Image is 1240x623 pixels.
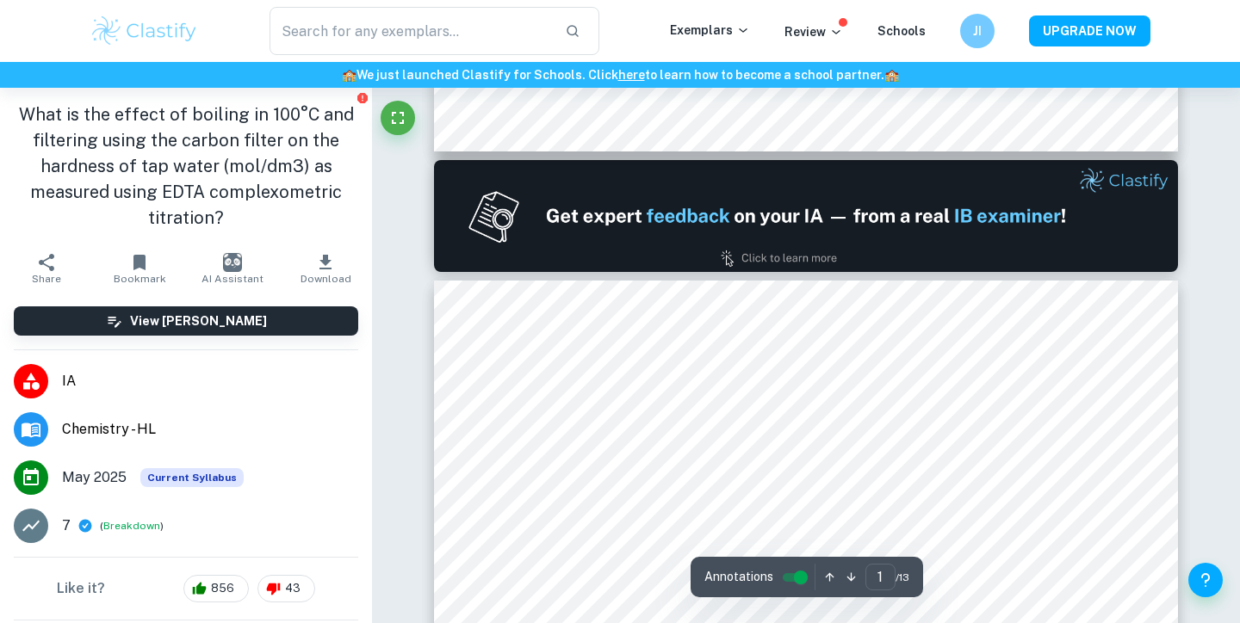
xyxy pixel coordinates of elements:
[201,273,263,285] span: AI Assistant
[270,7,551,55] input: Search for any exemplars...
[62,467,127,488] span: May 2025
[784,22,843,41] p: Review
[434,160,1178,272] img: Ad
[103,518,160,534] button: Breakdown
[57,578,105,599] h6: Like it?
[618,68,645,82] a: here
[130,311,267,330] h6: View [PERSON_NAME]
[3,65,1237,84] h6: We just launched Clastify for Schools. Click to learn how to become a school partner.
[62,371,358,392] span: IA
[342,68,356,82] span: 🏫
[877,24,926,38] a: Schools
[968,22,988,40] h6: JI
[32,273,61,285] span: Share
[183,575,249,602] div: 856
[276,580,310,597] span: 43
[62,419,358,440] span: Chemistry - HL
[670,21,750,40] p: Exemplars
[301,273,351,285] span: Download
[279,244,372,293] button: Download
[356,91,369,104] button: Report issue
[1029,15,1150,46] button: UPGRADE NOW
[896,570,909,585] span: / 13
[14,306,358,336] button: View [PERSON_NAME]
[884,68,899,82] span: 🏫
[140,468,244,487] span: Current Syllabus
[100,518,164,534] span: ( )
[704,568,773,586] span: Annotations
[93,244,186,293] button: Bookmark
[201,580,244,597] span: 856
[381,101,415,135] button: Fullscreen
[90,14,199,48] img: Clastify logo
[62,515,71,536] p: 7
[114,273,166,285] span: Bookmark
[1188,563,1223,597] button: Help and Feedback
[257,575,315,602] div: 43
[14,102,358,231] h1: What is the effect of boiling in 100°C and filtering using the carbon filter on the hardness of t...
[186,244,279,293] button: AI Assistant
[960,14,995,48] button: JI
[140,468,244,487] div: This exemplar is based on the current syllabus. Feel free to refer to it for inspiration/ideas wh...
[223,253,242,272] img: AI Assistant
